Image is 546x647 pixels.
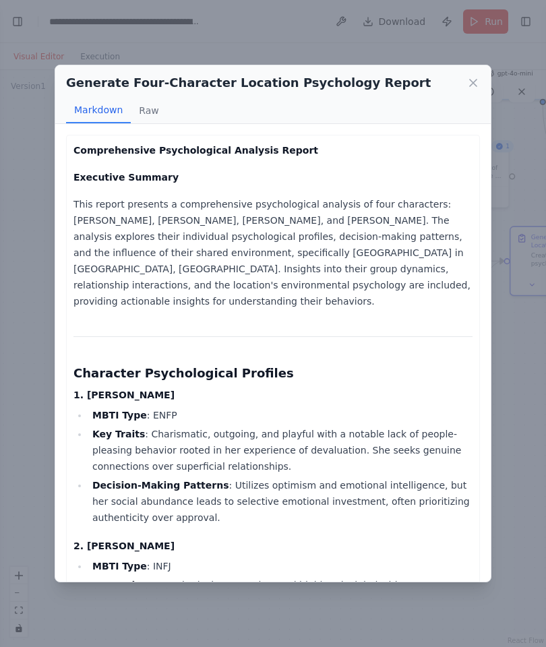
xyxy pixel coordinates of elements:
li: : ENFP [88,407,473,423]
button: Raw [131,98,166,123]
li: : Utilizes optimism and emotional intelligence, but her social abundance leads to selective emoti... [88,477,473,526]
strong: Key Traits [92,580,145,590]
strong: Executive Summary [73,172,179,183]
strong: Decision-Making Patterns [92,480,229,491]
strong: MBTI Type [92,410,147,421]
h4: 2. [PERSON_NAME] [73,539,473,553]
li: : Charismatic, outgoing, and playful with a notable lack of people-pleasing behavior rooted in he... [88,426,473,474]
h3: Character Psychological Profiles [73,364,473,383]
li: : Empathetic, introspective, and highly principled with a strong commitment to gender equality. S... [88,577,473,625]
h2: Generate Four-Character Location Psychology Report [66,73,431,92]
button: Markdown [66,98,131,123]
li: : INFJ [88,558,473,574]
p: This report presents a comprehensive psychological analysis of four characters: [PERSON_NAME], [P... [73,196,473,309]
h4: 1. [PERSON_NAME] [73,388,473,402]
strong: MBTI Type [92,561,147,572]
strong: Key Traits [92,429,145,439]
strong: Comprehensive Psychological Analysis Report [73,145,318,156]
